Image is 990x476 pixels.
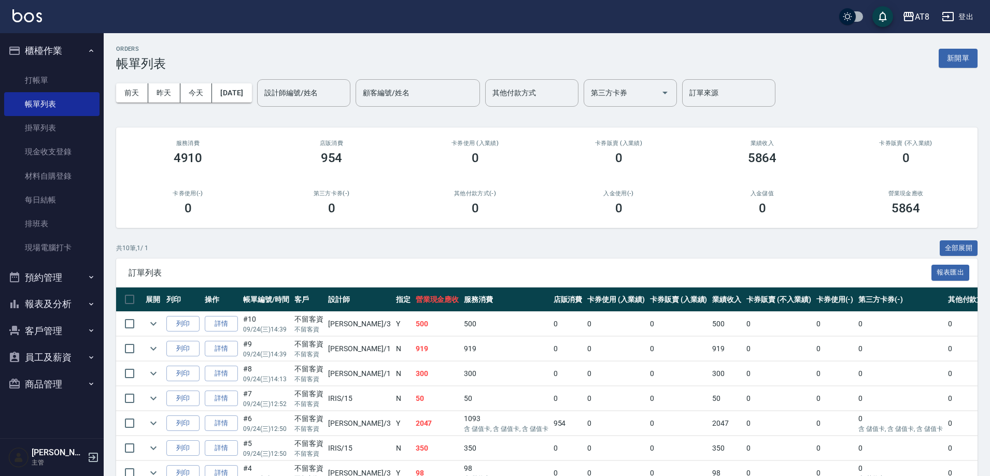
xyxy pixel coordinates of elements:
[814,436,856,460] td: 0
[872,6,893,27] button: save
[294,388,323,399] div: 不留客資
[744,436,813,460] td: 0
[243,399,289,409] p: 09/24 (三) 12:52
[551,287,585,312] th: 店販消費
[464,424,548,434] p: 含 儲值卡, 含 儲值卡, 含 儲值卡
[461,287,550,312] th: 服務消費
[129,268,931,278] span: 訂單列表
[326,337,393,361] td: [PERSON_NAME] /1
[241,362,292,386] td: #8
[814,411,856,436] td: 0
[166,341,200,357] button: 列印
[902,151,910,165] h3: 0
[4,37,100,64] button: 櫃檯作業
[710,337,744,361] td: 919
[32,458,84,467] p: 主管
[413,436,462,460] td: 350
[461,436,550,460] td: 350
[413,411,462,436] td: 2047
[8,447,29,468] img: Person
[205,341,238,357] a: 詳情
[294,325,323,334] p: 不留客資
[146,440,161,456] button: expand row
[146,316,161,331] button: expand row
[294,350,323,359] p: 不留客資
[585,287,647,312] th: 卡券使用 (入業績)
[243,350,289,359] p: 09/24 (三) 14:39
[461,411,550,436] td: 1093
[326,386,393,411] td: IRIS /15
[915,10,929,23] div: AT8
[294,463,323,474] div: 不留客資
[202,287,241,312] th: 操作
[326,436,393,460] td: IRIS /15
[146,415,161,431] button: expand row
[585,362,647,386] td: 0
[559,190,678,197] h2: 入金使用(-)
[143,287,164,312] th: 展開
[585,337,647,361] td: 0
[241,312,292,336] td: #10
[326,411,393,436] td: [PERSON_NAME] /3
[129,140,247,147] h3: 服務消費
[241,337,292,361] td: #9
[551,386,585,411] td: 0
[294,449,323,458] p: 不留客資
[744,386,813,411] td: 0
[461,362,550,386] td: 300
[185,201,192,215] h3: 0
[940,240,978,256] button: 全部展開
[413,312,462,336] td: 500
[710,312,744,336] td: 500
[647,287,710,312] th: 卡券販賣 (入業績)
[551,411,585,436] td: 954
[710,411,744,436] td: 2047
[146,391,161,406] button: expand row
[744,312,813,336] td: 0
[846,190,965,197] h2: 營業現金應收
[166,366,200,382] button: 列印
[814,312,856,336] td: 0
[294,364,323,374] div: 不留客資
[759,201,766,215] h3: 0
[243,374,289,384] p: 09/24 (三) 14:13
[647,411,710,436] td: 0
[205,366,238,382] a: 詳情
[416,190,534,197] h2: 其他付款方式(-)
[647,436,710,460] td: 0
[116,243,148,253] p: 共 10 筆, 1 / 1
[393,287,413,312] th: 指定
[703,140,822,147] h2: 業績收入
[551,312,585,336] td: 0
[4,92,100,116] a: 帳單列表
[4,344,100,371] button: 員工及薪資
[129,190,247,197] h2: 卡券使用(-)
[393,312,413,336] td: Y
[551,337,585,361] td: 0
[243,325,289,334] p: 09/24 (三) 14:39
[4,236,100,259] a: 現場電腦打卡
[212,83,251,103] button: [DATE]
[205,440,238,456] a: 詳情
[710,436,744,460] td: 350
[116,56,166,71] h3: 帳單列表
[647,312,710,336] td: 0
[413,337,462,361] td: 919
[116,83,148,103] button: 前天
[647,362,710,386] td: 0
[4,68,100,92] a: 打帳單
[4,116,100,140] a: 掛單列表
[4,188,100,212] a: 每日結帳
[551,436,585,460] td: 0
[892,201,921,215] h3: 5864
[856,411,945,436] td: 0
[4,291,100,318] button: 報表及分析
[241,411,292,436] td: #6
[461,312,550,336] td: 500
[243,424,289,434] p: 09/24 (三) 12:50
[814,337,856,361] td: 0
[180,83,213,103] button: 今天
[205,316,238,332] a: 詳情
[814,386,856,411] td: 0
[938,7,978,26] button: 登出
